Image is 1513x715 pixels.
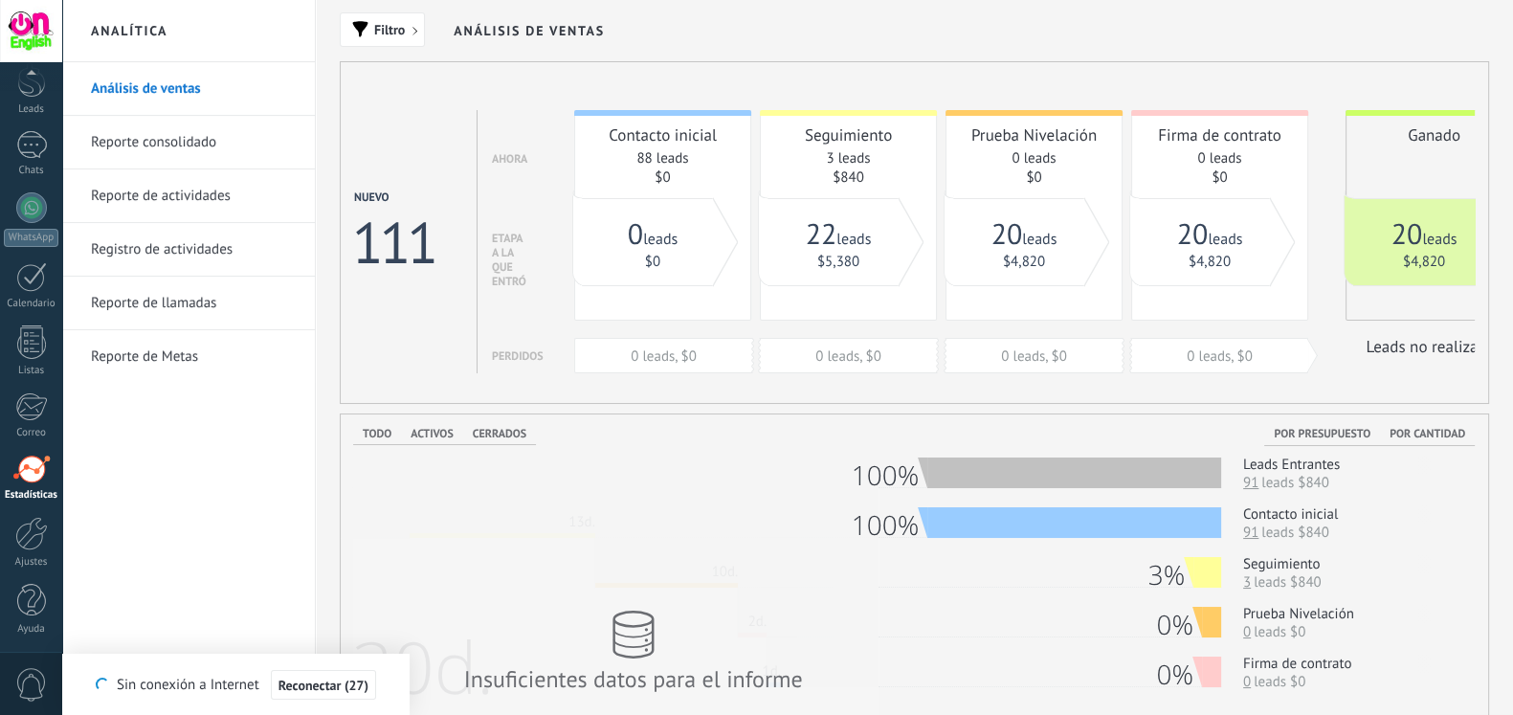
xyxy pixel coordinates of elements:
div: 0 leads, $0 [760,347,937,366]
div: Perdidos [492,349,544,364]
a: $0 [1026,168,1041,187]
div: Ahora [492,152,527,167]
a: 0 leads [1012,149,1056,168]
div: Sin conexión a Internet [96,669,376,701]
a: 20leads [991,230,1057,249]
a: Reporte de Metas [91,330,296,384]
span: 100% [823,507,919,544]
a: $4,820 [1189,253,1231,271]
div: Estadísticas [4,489,59,502]
div: 111 [352,205,434,279]
span: 20 [1391,215,1423,253]
a: $0 [655,168,670,187]
span: Cerrados [473,427,526,441]
a: $4,820 [1403,253,1445,271]
span: 0% [1098,657,1193,693]
a: 0 [1243,623,1251,641]
div: Insuficientes datos para el informe [461,663,806,693]
div: Contacto inicial [585,124,741,145]
span: Firma de contrato [1243,655,1440,673]
a: Análisis de ventas [91,62,296,116]
span: 0% [1098,607,1193,643]
span: Seguimiento [1243,555,1440,573]
a: $5,380 [817,253,859,271]
span: leads $840 [1243,524,1440,542]
li: Registro de actividades [62,223,315,277]
a: 88 leads [636,149,688,168]
a: $4,820 [1003,253,1045,271]
a: 91 [1243,474,1258,492]
span: 20 [991,215,1023,253]
a: Reporte de actividades [91,169,296,223]
a: 91 [1243,524,1258,542]
a: $840 [833,168,864,187]
span: 3% [1089,557,1185,593]
a: Registro de actividades [91,223,296,277]
span: Leads Entrantes [1243,456,1440,474]
div: WhatsApp [4,229,58,247]
div: Etapa a la que entró [492,232,526,289]
div: Ayuda [4,623,59,636]
li: Reporte de actividades [62,169,315,223]
div: Correo [4,427,59,439]
span: Todo [363,427,391,441]
li: Reporte de llamadas [62,277,315,330]
a: 20leads [1177,230,1243,249]
span: Por presupuesto [1274,427,1370,441]
a: 3 leads [826,149,870,168]
a: $0 [645,253,660,271]
span: Activos [411,427,453,441]
div: Ganado [1356,124,1512,145]
div: Ajustes [4,556,59,569]
span: Prueba Nivelación [1243,605,1440,623]
li: Análisis de ventas [62,62,315,116]
div: Leads [4,103,59,116]
div: Firma de contrato [1142,124,1298,145]
span: leads $0 [1243,623,1440,641]
span: Filtro [374,23,405,36]
span: 0 [628,215,643,253]
a: 22leads [806,230,872,249]
a: 0 leads [1197,149,1241,168]
span: leads $0 [1243,673,1440,691]
span: leads $840 [1243,573,1440,592]
li: Reporte de Metas [62,330,315,383]
div: Nuevo [354,190,434,205]
span: 100% [823,458,919,494]
a: 0leads [628,230,678,249]
span: 22 [806,215,837,253]
div: 0 leads, $0 [575,347,752,366]
div: 0 leads, $0 [1131,347,1308,366]
li: Reporte consolidado [62,116,315,169]
span: Reconectar (27) [278,679,368,692]
div: Calendario [4,298,59,310]
div: Chats [4,165,59,177]
div: 0 leads, $0 [946,347,1123,366]
a: 0 [1243,673,1251,691]
span: Contacto inicial [1243,505,1440,524]
span: Por cantidad [1390,427,1465,441]
div: Prueba Nivelación [956,124,1112,145]
a: Reporte consolidado [91,116,296,169]
span: leads $840 [1243,474,1440,492]
div: Seguimiento [770,124,926,145]
button: Reconectar (27) [271,670,376,701]
a: 20leads [1391,230,1457,249]
button: Filtro [340,12,425,47]
a: Reporte de llamadas [91,277,296,330]
div: Listas [4,365,59,377]
span: 20 [1177,215,1209,253]
a: 3 [1243,573,1251,592]
a: $0 [1212,168,1227,187]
